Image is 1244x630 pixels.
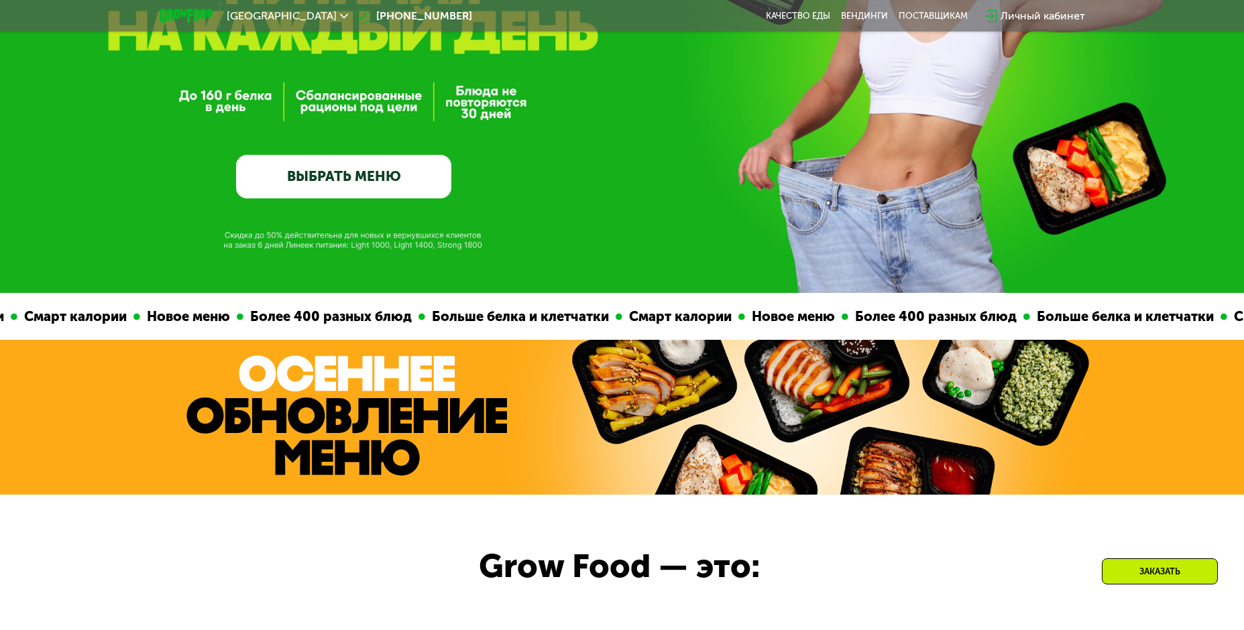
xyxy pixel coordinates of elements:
div: Новое меню [133,306,229,327]
div: Больше белка и клетчатки [1023,306,1213,327]
div: Новое меню [738,306,834,327]
div: Более 400 разных блюд [841,306,1016,327]
div: Заказать [1102,558,1218,584]
div: Больше белка и клетчатки [418,306,608,327]
a: Качество еды [766,11,830,21]
span: [GEOGRAPHIC_DATA] [227,11,337,21]
div: Более 400 разных блюд [236,306,411,327]
a: ВЫБРАТЬ МЕНЮ [236,155,451,198]
div: Смарт калории [10,306,126,327]
a: Вендинги [841,11,888,21]
div: Смарт калории [615,306,731,327]
a: [PHONE_NUMBER] [355,8,472,24]
div: поставщикам [899,11,968,21]
div: Личный кабинет [1001,8,1085,24]
div: Grow Food — это: [479,542,809,591]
